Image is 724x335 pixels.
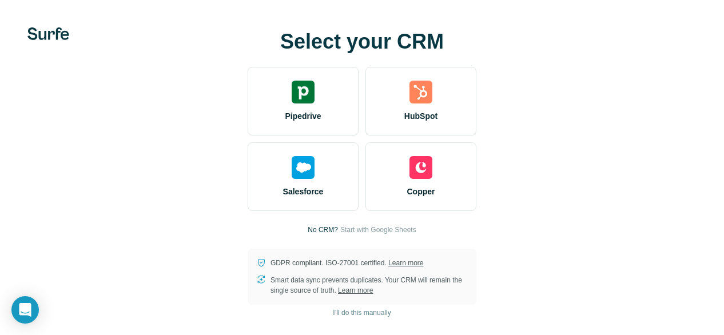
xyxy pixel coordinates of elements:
[285,110,321,122] span: Pipedrive
[292,81,315,103] img: pipedrive's logo
[340,225,416,235] button: Start with Google Sheets
[325,304,399,321] button: I’ll do this manually
[409,156,432,179] img: copper's logo
[404,110,437,122] span: HubSpot
[308,225,338,235] p: No CRM?
[283,186,324,197] span: Salesforce
[409,81,432,103] img: hubspot's logo
[248,30,476,53] h1: Select your CRM
[333,308,391,318] span: I’ll do this manually
[270,258,423,268] p: GDPR compliant. ISO-27001 certified.
[11,296,39,324] div: Open Intercom Messenger
[388,259,423,267] a: Learn more
[270,275,467,296] p: Smart data sync prevents duplicates. Your CRM will remain the single source of truth.
[407,186,435,197] span: Copper
[27,27,69,40] img: Surfe's logo
[292,156,315,179] img: salesforce's logo
[338,286,373,294] a: Learn more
